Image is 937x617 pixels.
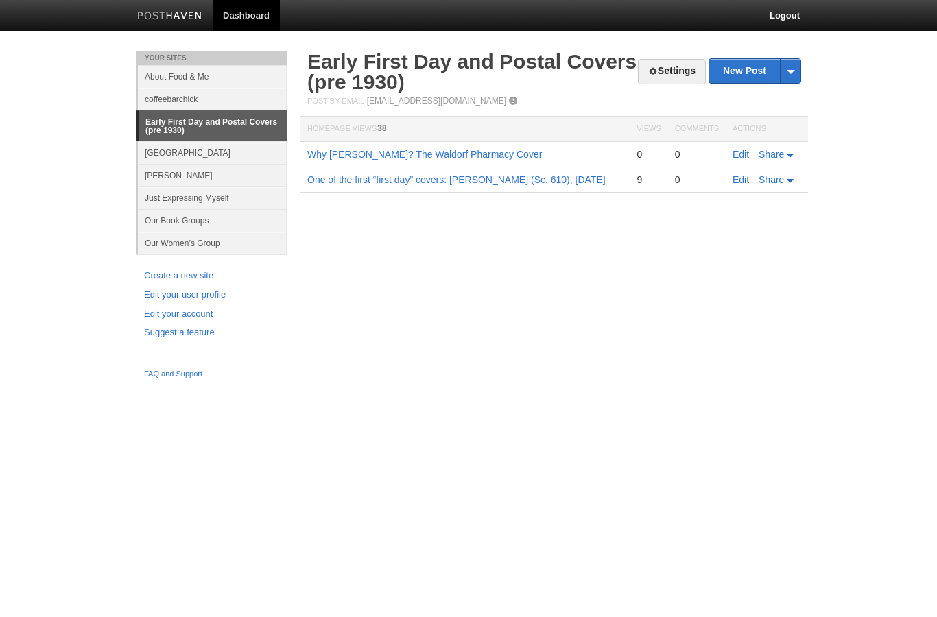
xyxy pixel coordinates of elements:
[637,148,661,160] div: 0
[138,65,287,88] a: About Food & Me
[300,117,630,142] th: Homepage Views
[630,117,667,142] th: Views
[144,368,278,380] a: FAQ and Support
[136,51,287,65] li: Your Sites
[733,174,749,185] a: Edit
[144,269,278,283] a: Create a new site
[138,232,287,254] a: Our Women’s Group
[759,149,784,160] span: Share
[726,117,808,142] th: Actions
[138,141,287,164] a: [GEOGRAPHIC_DATA]
[675,173,719,186] div: 0
[307,149,542,160] a: Why [PERSON_NAME]? The Waldorf Pharmacy Cover
[307,97,364,105] span: Post by Email
[138,88,287,110] a: coffeebarchick
[637,173,661,186] div: 9
[138,186,287,209] a: Just Expressing Myself
[144,307,278,322] a: Edit your account
[759,174,784,185] span: Share
[377,123,386,133] span: 38
[138,164,287,186] a: [PERSON_NAME]
[675,148,719,160] div: 0
[144,326,278,340] a: Suggest a feature
[709,59,800,83] a: New Post
[638,59,706,84] a: Settings
[668,117,726,142] th: Comments
[144,288,278,302] a: Edit your user profile
[137,12,202,22] img: Posthaven-bar
[139,111,287,141] a: Early First Day and Postal Covers (pre 1930)
[307,174,606,185] a: One of the first “first day” covers: [PERSON_NAME] (Sc. 610), [DATE]
[367,96,506,106] a: [EMAIL_ADDRESS][DOMAIN_NAME]
[733,149,749,160] a: Edit
[138,209,287,232] a: Our Book Groups
[307,50,637,93] a: Early First Day and Postal Covers (pre 1930)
